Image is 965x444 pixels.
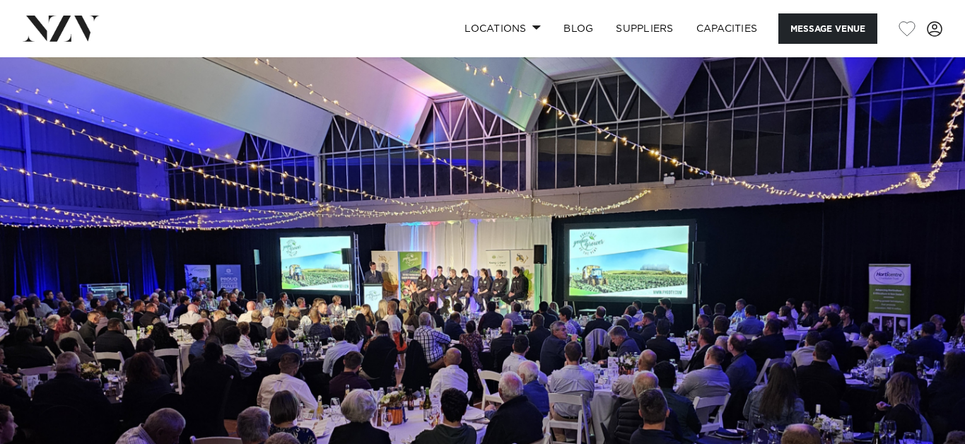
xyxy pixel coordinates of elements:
[685,13,769,44] a: Capacities
[552,13,604,44] a: BLOG
[604,13,684,44] a: SUPPLIERS
[778,13,877,44] button: Message Venue
[23,16,100,41] img: nzv-logo.png
[453,13,552,44] a: Locations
